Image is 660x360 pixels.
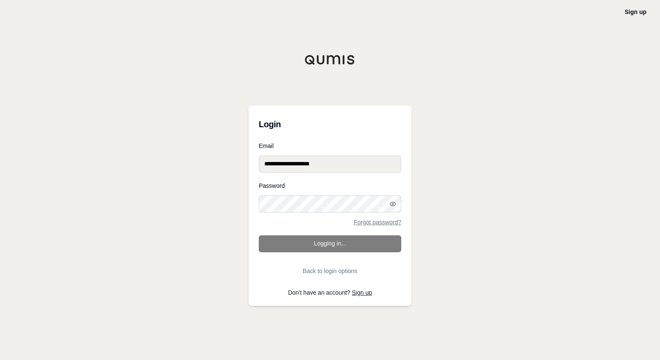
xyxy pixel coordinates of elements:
[354,219,401,225] a: Forgot password?
[259,116,401,133] h3: Login
[352,289,372,296] a: Sign up
[259,290,401,296] p: Don't have an account?
[259,143,401,149] label: Email
[259,183,401,189] label: Password
[259,262,401,279] button: Back to login options
[625,8,646,15] a: Sign up
[305,55,355,65] img: Qumis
